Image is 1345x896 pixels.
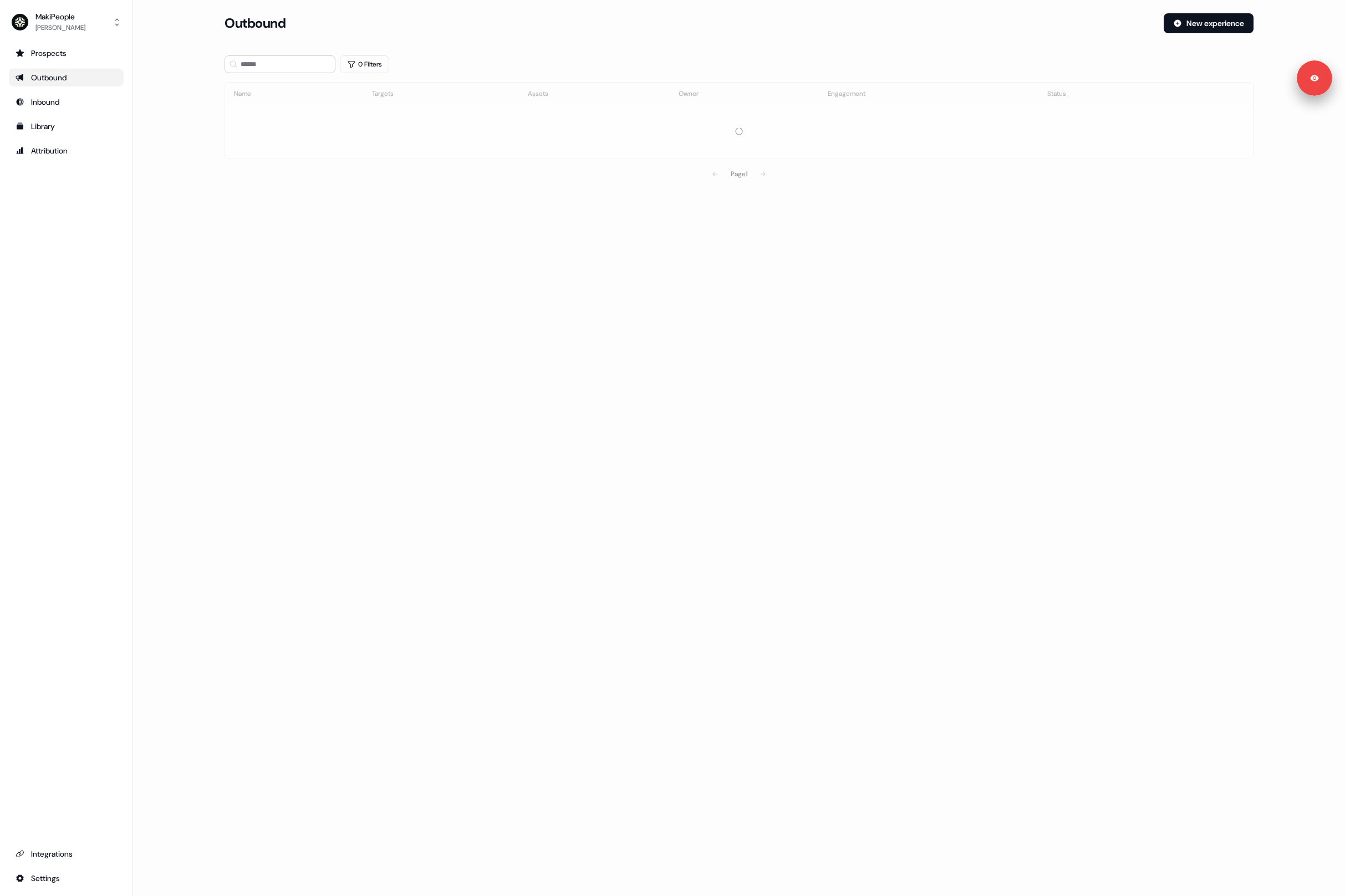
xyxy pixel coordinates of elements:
[340,55,389,73] button: 0 Filters
[9,9,124,35] button: MakiPeople[PERSON_NAME]
[9,44,124,62] a: Go to prospects
[16,873,117,884] div: Settings
[16,48,117,59] div: Prospects
[9,117,124,135] a: Go to templates
[35,11,85,22] div: MakiPeople
[9,142,124,160] a: Go to attribution
[1164,13,1254,33] button: New experience
[16,96,117,107] div: Inbound
[16,145,117,156] div: Attribution
[9,69,124,86] a: Go to outbound experience
[9,93,124,111] a: Go to Inbound
[16,848,117,859] div: Integrations
[9,845,124,863] a: Go to integrations
[35,22,85,33] div: [PERSON_NAME]
[16,72,117,83] div: Outbound
[225,15,286,32] h3: Outbound
[9,869,124,887] a: Go to integrations
[16,121,117,132] div: Library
